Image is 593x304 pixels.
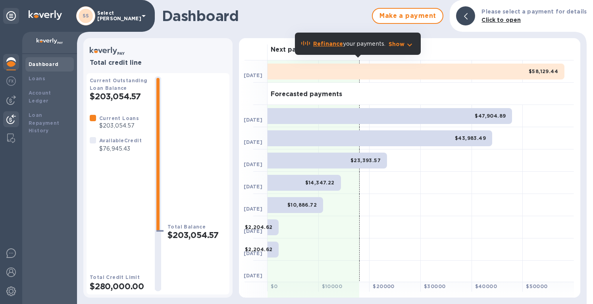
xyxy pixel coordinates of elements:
b: Total Balance [168,224,206,230]
img: Logo [29,10,62,20]
img: Foreign exchange [6,76,16,86]
b: Current Outstanding Loan Balance [90,77,148,91]
b: Loan Repayment History [29,112,60,134]
b: $ 30000 [424,283,445,289]
b: $10,886.72 [287,202,317,208]
h3: Total credit line [90,59,226,67]
h3: Next payment [271,46,317,54]
b: Total Credit Limit [90,274,140,280]
b: $23,393.57 [350,157,381,163]
b: Dashboard [29,61,59,67]
b: [DATE] [244,228,262,234]
b: [DATE] [244,117,262,123]
b: [DATE] [244,184,262,190]
p: $76,945.43 [99,145,142,153]
b: $ 40000 [475,283,497,289]
button: Show [389,40,414,48]
b: SS [83,13,89,19]
b: Available Credit [99,137,142,143]
h2: $203,054.57 [168,230,226,240]
b: Account Ledger [29,90,51,104]
h2: $203,054.57 [90,91,148,101]
b: $2,204.62 [245,224,273,230]
h1: Dashboard [162,8,368,24]
p: Select [PERSON_NAME] [97,10,137,21]
b: $ 50000 [526,283,547,289]
p: Show [389,40,405,48]
b: [DATE] [244,206,262,212]
b: $2,204.62 [245,246,273,252]
b: Loans [29,76,45,81]
p: $203,054.57 [99,122,139,130]
p: your payments. [313,40,385,48]
b: $58,129.44 [529,68,558,74]
h3: Forecasted payments [271,91,342,98]
b: Current Loans [99,115,139,121]
b: Please select a payment for details [481,8,587,15]
b: $14,347.22 [305,180,335,186]
b: [DATE] [244,72,262,78]
b: [DATE] [244,139,262,145]
h2: $280,000.00 [90,281,148,291]
button: Make a payment [372,8,443,24]
div: Unpin categories [3,8,19,24]
b: $ 20000 [373,283,394,289]
b: [DATE] [244,161,262,167]
b: [DATE] [244,250,262,256]
span: Make a payment [379,11,436,21]
b: Click to open [481,17,521,23]
b: $43,983.49 [455,135,486,141]
b: $47,904.89 [475,113,506,119]
b: [DATE] [244,273,262,279]
b: Refinance [313,41,343,47]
